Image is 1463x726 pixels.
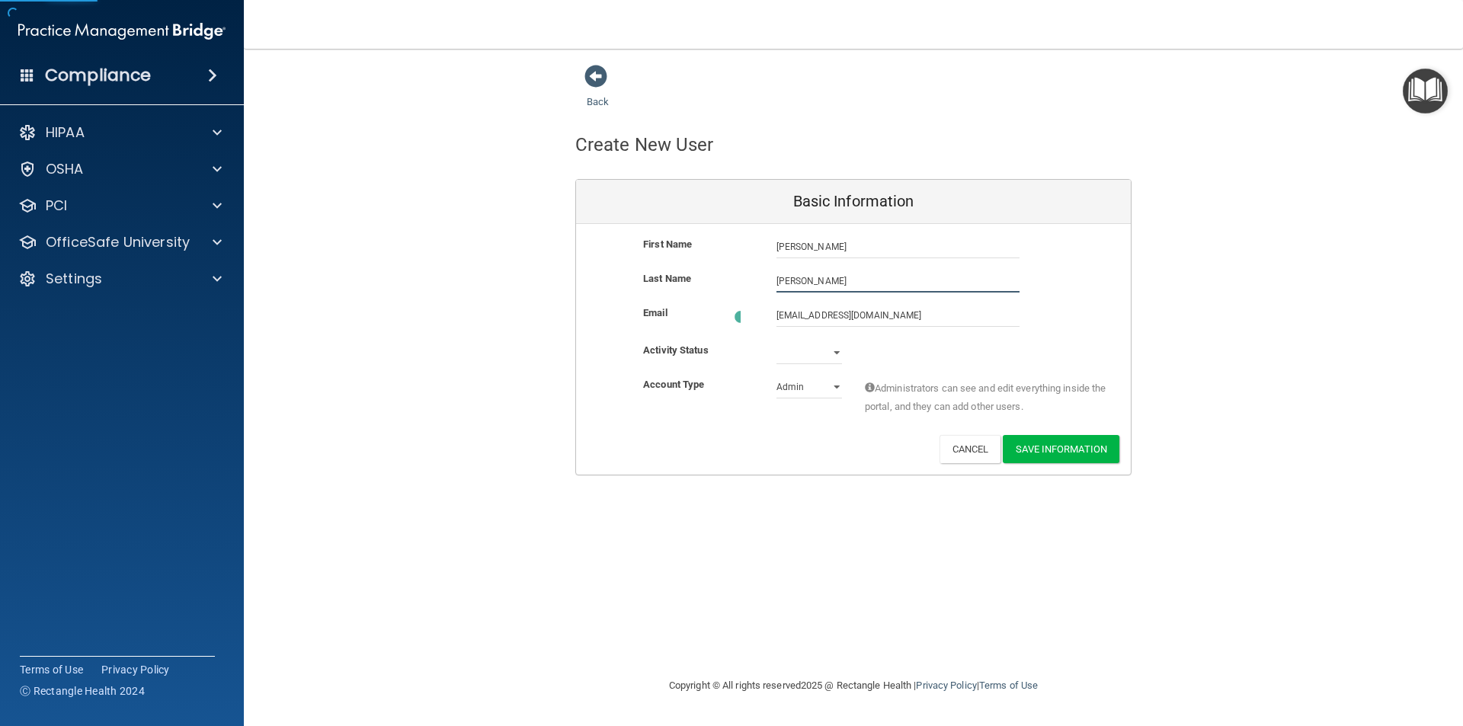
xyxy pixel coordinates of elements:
[46,197,67,215] p: PCI
[979,680,1038,691] a: Terms of Use
[46,123,85,142] p: HIPAA
[643,379,704,390] b: Account Type
[1003,435,1119,463] button: Save Information
[865,379,1108,416] span: Administrators can see and edit everything inside the portal, and they can add other users.
[733,309,748,325] img: loading.6f9b2b87.gif
[916,680,976,691] a: Privacy Policy
[18,233,222,251] a: OfficeSafe University
[101,662,170,677] a: Privacy Policy
[46,233,190,251] p: OfficeSafe University
[1403,69,1448,114] button: Open Resource Center
[18,197,222,215] a: PCI
[587,78,609,107] a: Back
[45,65,151,86] h4: Compliance
[18,123,222,142] a: HIPAA
[20,662,83,677] a: Terms of Use
[643,307,667,318] b: Email
[20,683,145,699] span: Ⓒ Rectangle Health 2024
[643,238,692,250] b: First Name
[18,160,222,178] a: OSHA
[940,435,1001,463] button: Cancel
[576,180,1131,224] div: Basic Information
[643,344,709,356] b: Activity Status
[46,270,102,288] p: Settings
[18,270,222,288] a: Settings
[18,16,226,46] img: PMB logo
[46,160,84,178] p: OSHA
[643,273,691,284] b: Last Name
[575,661,1132,710] div: Copyright © All rights reserved 2025 @ Rectangle Health | |
[575,135,714,155] h4: Create New User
